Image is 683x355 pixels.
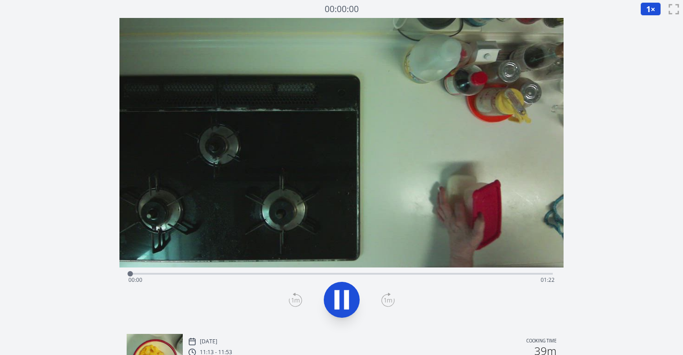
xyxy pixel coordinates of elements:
[200,338,217,345] p: [DATE]
[526,337,556,346] p: Cooking time
[646,4,651,14] span: 1
[325,3,359,16] a: 00:00:00
[640,2,661,16] button: 1×
[541,276,555,284] span: 01:22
